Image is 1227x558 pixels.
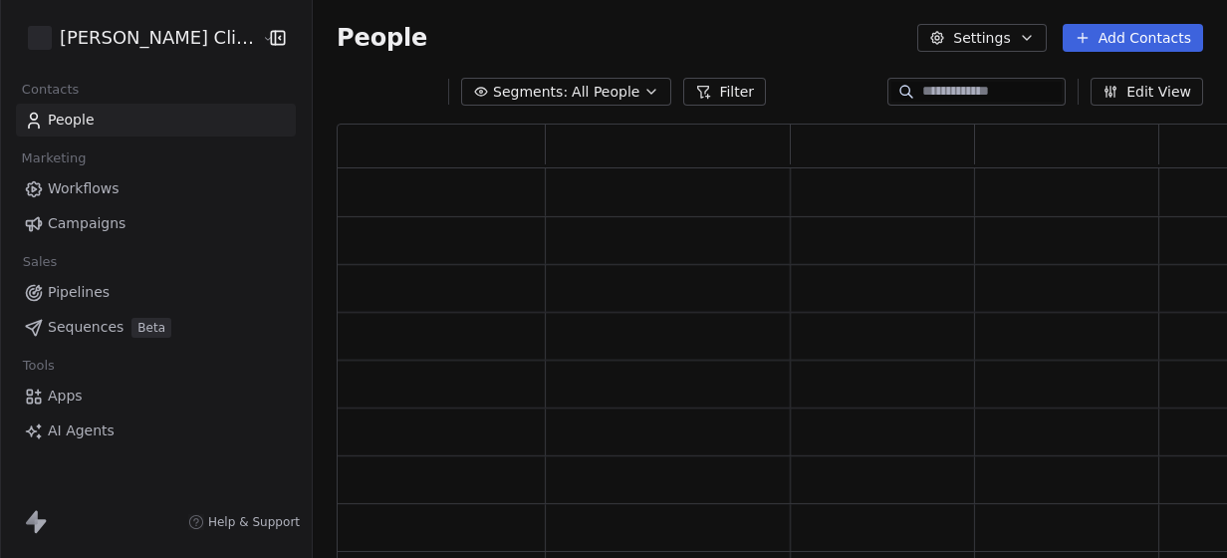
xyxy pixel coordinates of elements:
[14,351,63,381] span: Tools
[16,380,296,413] a: Apps
[208,514,300,530] span: Help & Support
[683,78,766,106] button: Filter
[48,282,110,303] span: Pipelines
[1063,24,1203,52] button: Add Contacts
[48,317,123,338] span: Sequences
[48,178,120,199] span: Workflows
[131,318,171,338] span: Beta
[24,21,247,55] button: [PERSON_NAME] Clinic External
[48,386,83,407] span: Apps
[16,415,296,447] a: AI Agents
[16,311,296,344] a: SequencesBeta
[917,24,1046,52] button: Settings
[337,23,427,53] span: People
[16,207,296,240] a: Campaigns
[16,172,296,205] a: Workflows
[48,420,115,441] span: AI Agents
[16,104,296,137] a: People
[48,110,95,131] span: People
[60,25,257,51] span: [PERSON_NAME] Clinic External
[572,82,639,103] span: All People
[188,514,300,530] a: Help & Support
[13,75,88,105] span: Contacts
[14,247,66,277] span: Sales
[48,213,125,234] span: Campaigns
[13,143,95,173] span: Marketing
[493,82,568,103] span: Segments:
[16,276,296,309] a: Pipelines
[1091,78,1203,106] button: Edit View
